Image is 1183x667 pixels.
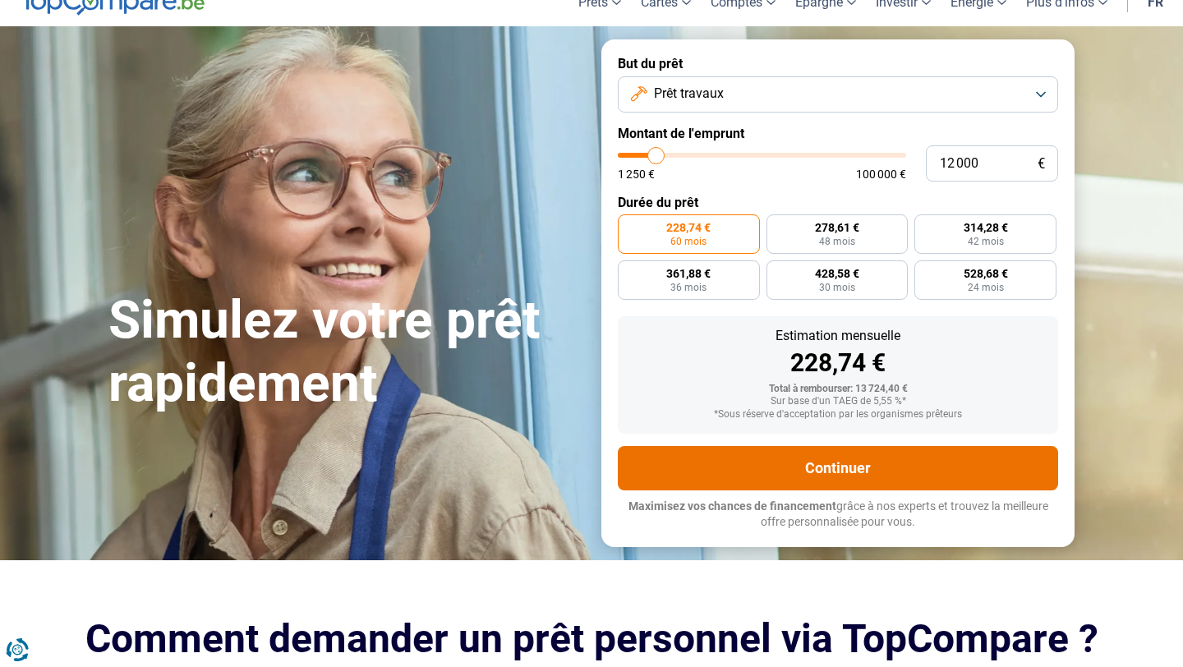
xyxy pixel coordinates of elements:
p: grâce à nos experts et trouvez la meilleure offre personnalisée pour vous. [618,499,1058,531]
span: Prêt travaux [654,85,724,103]
span: 1 250 € [618,168,655,180]
span: 228,74 € [666,222,711,233]
span: 42 mois [968,237,1004,246]
h2: Comment demander un prêt personnel via TopCompare ? [59,616,1124,661]
span: 24 mois [968,283,1004,292]
span: 30 mois [819,283,855,292]
span: 361,88 € [666,268,711,279]
div: Estimation mensuelle [631,329,1045,343]
h1: Simulez votre prêt rapidement [108,289,582,416]
span: 48 mois [819,237,855,246]
span: 528,68 € [964,268,1008,279]
span: 314,28 € [964,222,1008,233]
label: But du prêt [618,56,1058,71]
div: *Sous réserve d'acceptation par les organismes prêteurs [631,409,1045,421]
span: 36 mois [670,283,707,292]
button: Continuer [618,446,1058,490]
label: Montant de l'emprunt [618,126,1058,141]
div: 228,74 € [631,351,1045,375]
span: Maximisez vos chances de financement [628,499,836,513]
span: € [1038,157,1045,171]
label: Durée du prêt [618,195,1058,210]
div: Total à rembourser: 13 724,40 € [631,384,1045,395]
span: 278,61 € [815,222,859,233]
span: 100 000 € [856,168,906,180]
div: Sur base d'un TAEG de 5,55 %* [631,396,1045,407]
button: Prêt travaux [618,76,1058,113]
span: 60 mois [670,237,707,246]
span: 428,58 € [815,268,859,279]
